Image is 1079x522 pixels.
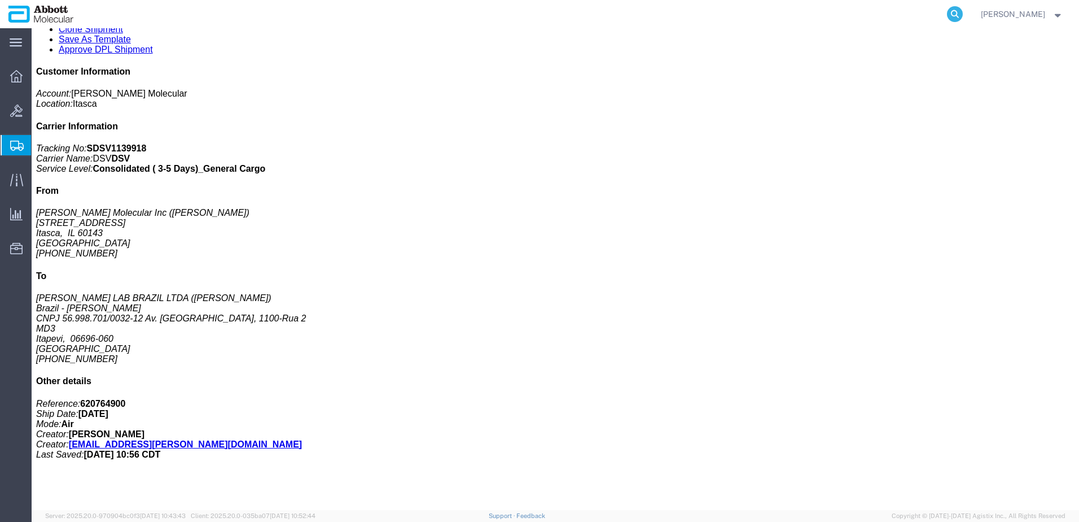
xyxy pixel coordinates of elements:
[516,512,545,519] a: Feedback
[191,512,315,519] span: Client: 2025.20.0-035ba07
[892,511,1065,521] span: Copyright © [DATE]-[DATE] Agistix Inc., All Rights Reserved
[8,6,74,23] img: logo
[270,512,315,519] span: [DATE] 10:52:44
[32,28,1079,510] iframe: FS Legacy Container
[140,512,186,519] span: [DATE] 10:43:43
[45,512,186,519] span: Server: 2025.20.0-970904bc0f3
[489,512,517,519] a: Support
[980,7,1064,21] button: [PERSON_NAME]
[981,8,1045,20] span: Raza Khan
